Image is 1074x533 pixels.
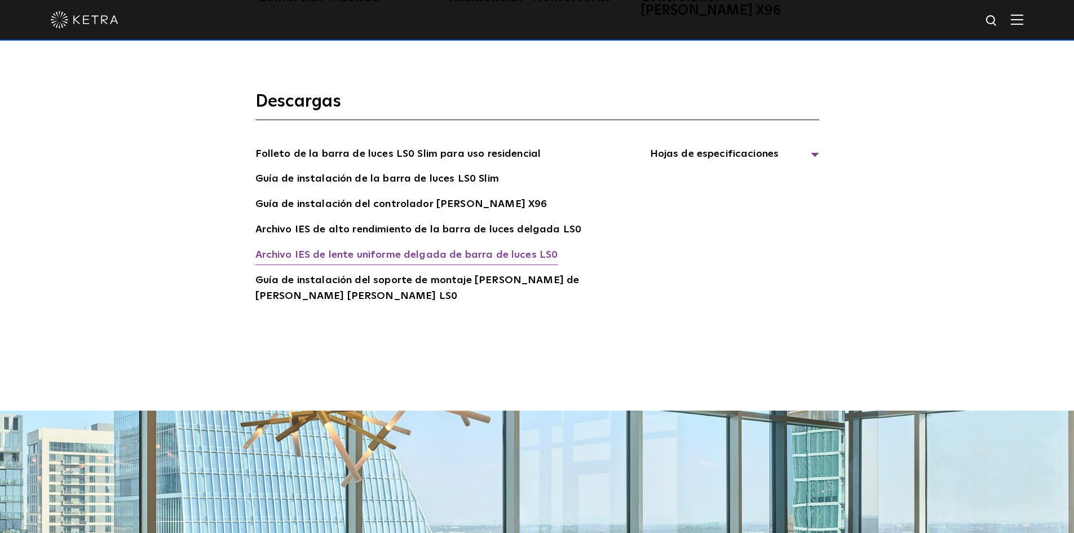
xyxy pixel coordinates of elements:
[255,149,541,159] font: Folleto de la barra de luces LS0 Slim para uso residencial
[255,247,558,265] a: Archivo IES de lente uniforme delgada de barra de luces LS0
[255,222,582,240] a: Archivo IES de alto rendimiento de la barra de luces delgada LS0
[255,224,582,235] font: Archivo IES de alto rendimiento de la barra de luces delgada LS0
[255,196,547,214] a: Guía de instalación del controlador [PERSON_NAME] X96
[255,174,499,184] font: Guía de instalación de la barra de luces LS0 Slim
[255,146,541,164] a: Folleto de la barra de luces LS0 Slim para uso residencial
[255,93,341,110] font: Descargas
[1011,14,1023,25] img: Hamburger%20Nav.svg
[255,275,580,302] font: Guía de instalación del soporte de montaje [PERSON_NAME] de [PERSON_NAME] [PERSON_NAME] LS0
[255,171,499,189] a: Guía de instalación de la barra de luces LS0 Slim
[985,14,999,28] img: icono de búsqueda
[255,272,619,307] a: Guía de instalación del soporte de montaje [PERSON_NAME] de [PERSON_NAME] [PERSON_NAME] LS0
[650,149,779,159] font: Hojas de especificaciones
[255,199,547,209] font: Guía de instalación del controlador [PERSON_NAME] X96
[255,250,558,260] font: Archivo IES de lente uniforme delgada de barra de luces LS0
[51,11,118,28] img: logotipo de ketra 2019 blanco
